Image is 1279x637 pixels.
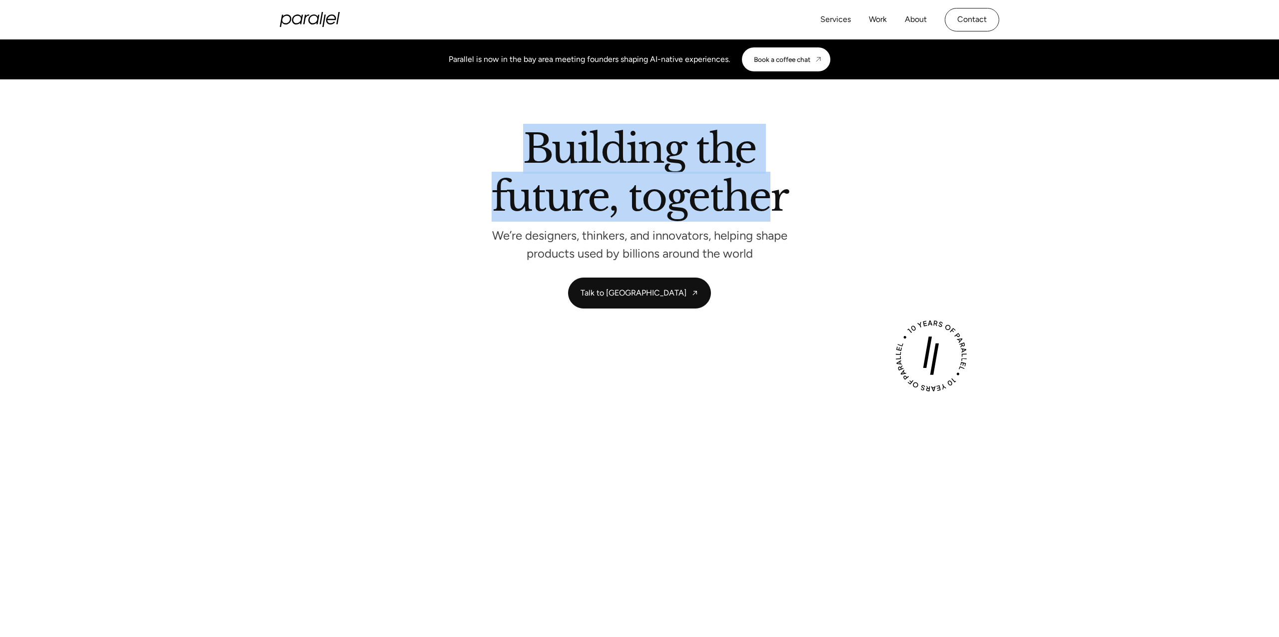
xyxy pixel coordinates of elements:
div: Book a coffee chat [754,55,810,63]
a: Work [869,12,887,27]
a: Contact [945,8,999,31]
a: About [905,12,927,27]
a: home [280,12,340,27]
img: CTA arrow image [814,55,822,63]
div: Parallel is now in the bay area meeting founders shaping AI-native experiences. [449,53,730,65]
p: We’re designers, thinkers, and innovators, helping shape products used by billions around the world [490,231,789,258]
a: Book a coffee chat [742,47,830,71]
h2: Building the future, together [492,129,788,221]
a: Services [820,12,851,27]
